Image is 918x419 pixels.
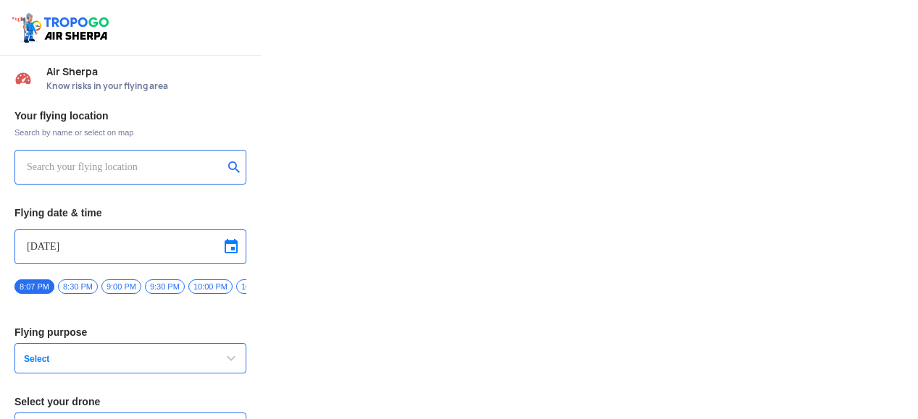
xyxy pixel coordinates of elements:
[14,127,246,138] span: Search by name or select on map
[27,238,234,255] input: Select Date
[11,11,114,44] img: ic_tgdronemaps.svg
[14,327,246,337] h3: Flying purpose
[236,279,280,294] span: 10:30 PM
[14,279,54,294] span: 8:07 PM
[46,80,246,92] span: Know risks in your flying area
[188,279,233,294] span: 10:00 PM
[27,158,223,176] input: Search your flying location
[58,279,98,294] span: 8:30 PM
[101,279,141,294] span: 9:00 PM
[14,111,246,121] h3: Your flying location
[14,397,246,407] h3: Select your drone
[18,353,199,365] span: Select
[145,279,185,294] span: 9:30 PM
[14,343,246,373] button: Select
[46,66,246,77] span: Air Sherpa
[14,69,32,87] img: Risk Scores
[14,208,246,218] h3: Flying date & time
